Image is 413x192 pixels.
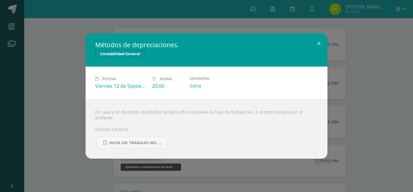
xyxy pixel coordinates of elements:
[160,77,173,81] span: Hora:
[102,77,117,81] span: Fecha:
[152,83,185,89] div: 20:00
[190,76,242,81] label: División:
[190,82,242,89] div: zona
[109,141,164,145] span: Hoja de trabajo No. 2 Contabilidad.pdf
[310,33,327,54] button: Close (Esc)
[86,99,327,159] div: En casa y en formatos diseñados tamaño oficio resuelva la hoja de trabajo No. 2, proporcionada po...
[97,137,167,149] a: Hoja de trabajo No. 2 Contabilidad.pdf
[95,41,318,49] h2: Métodos de depreciaciones.
[95,83,147,89] div: Viernes 12 de Septiembre
[95,50,145,58] span: Contabilidad General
